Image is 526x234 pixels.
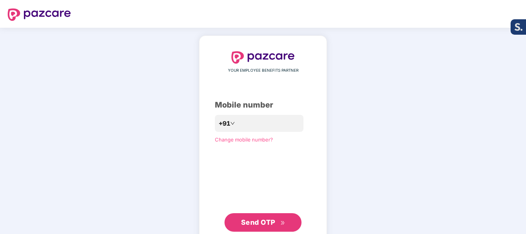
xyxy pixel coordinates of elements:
[280,221,285,226] span: double-right
[230,121,235,126] span: down
[215,99,311,111] div: Mobile number
[228,67,298,74] span: YOUR EMPLOYEE BENEFITS PARTNER
[224,213,302,232] button: Send OTPdouble-right
[241,218,275,226] span: Send OTP
[8,8,71,21] img: logo
[215,136,273,143] a: Change mobile number?
[219,119,230,128] span: +91
[231,51,295,64] img: logo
